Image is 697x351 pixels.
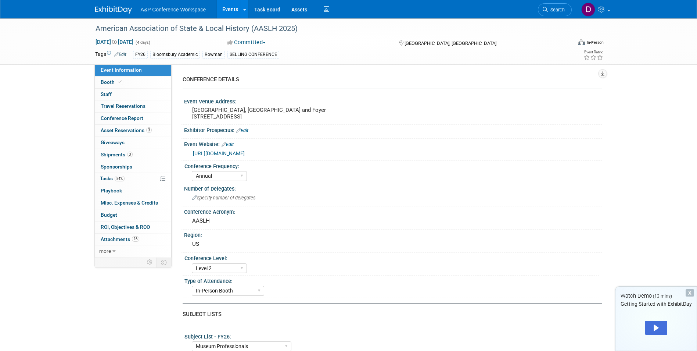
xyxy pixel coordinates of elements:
div: Rowman [202,51,225,58]
div: Event Venue Address: [184,96,602,105]
div: American Association of State & Local History (AASLH 2025) [93,22,561,35]
div: Play [645,321,667,335]
div: Conference Acronym: [184,206,602,216]
div: Watch Demo [615,292,697,300]
div: Event Rating [583,50,603,54]
div: SUBJECT LISTS [183,311,597,318]
div: FY26 [133,51,148,58]
img: Format-Inperson.png [578,39,585,45]
a: Edit [236,128,248,133]
span: Conference Report [101,115,143,121]
img: ExhibitDay [95,6,132,14]
div: CONFERENCE DETAILS [183,76,597,84]
span: Asset Reservations [101,127,152,133]
span: more [99,248,111,254]
span: Booth [101,79,123,85]
a: Tasks84% [95,173,171,185]
a: Shipments3 [95,149,171,161]
span: (13 mins) [653,294,672,299]
a: Search [538,3,572,16]
span: 84% [115,176,125,181]
div: Exhibitor Prospectus: [184,125,602,134]
div: AASLH [190,215,597,227]
span: 3 [146,127,152,133]
td: Personalize Event Tab Strip [144,258,157,267]
div: Dismiss [686,289,694,297]
div: Region: [184,230,602,239]
span: Tasks [100,175,125,181]
span: 16 [132,236,139,242]
a: Sponsorships [95,161,171,173]
button: Committed [225,39,269,46]
span: Sponsorships [101,164,132,170]
a: ROI, Objectives & ROO [95,221,171,233]
div: Type of Attendance: [184,276,599,285]
a: Playbook [95,185,171,197]
span: Staff [101,91,112,97]
div: Number of Delegates: [184,183,602,192]
a: Asset Reservations3 [95,125,171,136]
span: Misc. Expenses & Credits [101,200,158,206]
span: Attachments [101,236,139,242]
span: (4 days) [135,40,150,45]
span: [GEOGRAPHIC_DATA], [GEOGRAPHIC_DATA] [405,40,496,46]
span: Search [548,7,565,13]
span: 3 [127,152,133,157]
span: ROI, Objectives & ROO [101,224,150,230]
a: Edit [114,52,126,57]
span: Shipments [101,152,133,157]
a: Conference Report [95,113,171,124]
div: Event Website: [184,139,602,148]
img: Debbie Gershenowitz [581,3,595,17]
div: US [190,238,597,250]
span: Giveaways [101,139,125,145]
a: Event Information [95,64,171,76]
span: A&P Conference Workspace [141,7,206,13]
span: Specify number of delegates [192,195,255,201]
td: Tags [95,50,126,59]
a: Staff [95,89,171,100]
a: [URL][DOMAIN_NAME] [193,150,245,156]
div: Bloomsbury Academic [150,51,200,58]
div: SELLING CONFERENCE [227,51,279,58]
div: Getting Started with ExhibitDay [615,300,697,308]
div: Conference Frequency: [184,161,599,170]
a: Misc. Expenses & Credits [95,197,171,209]
div: Conference Level: [184,253,599,262]
pre: [GEOGRAPHIC_DATA], [GEOGRAPHIC_DATA] and Foyer [STREET_ADDRESS] [192,107,350,120]
a: Giveaways [95,137,171,149]
i: Booth reservation complete [118,80,122,84]
span: to [111,39,118,45]
div: Event Format [528,38,604,49]
td: Toggle Event Tabs [156,258,171,267]
a: Attachments16 [95,234,171,245]
a: Booth [95,77,171,88]
a: Edit [222,142,234,147]
span: Playbook [101,188,122,194]
span: Event Information [101,67,142,73]
div: In-Person [586,40,604,45]
span: Travel Reservations [101,103,145,109]
span: Budget [101,212,117,218]
span: [DATE] [DATE] [95,39,134,45]
div: Subject List - FY26: [184,331,599,340]
a: more [95,245,171,257]
a: Travel Reservations [95,100,171,112]
a: Budget [95,209,171,221]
